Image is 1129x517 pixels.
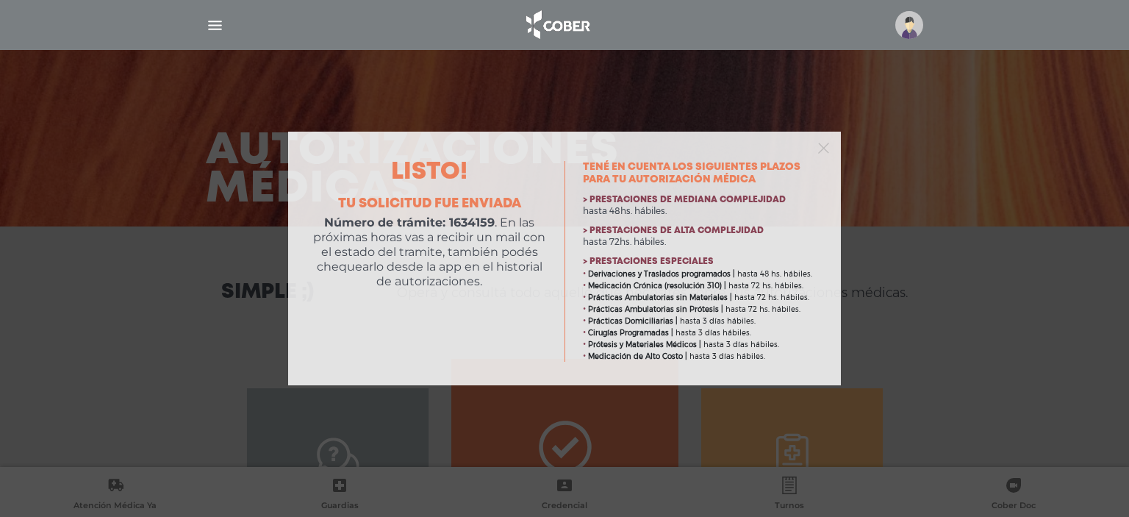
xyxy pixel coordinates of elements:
h2: Listo! [312,161,547,185]
p: hasta 72hs. hábiles. [583,236,817,248]
span: hasta 3 días hábiles. [689,352,765,361]
span: hasta 72 hs. hábiles. [728,281,803,290]
b: Número de trámite: 1634159 [324,215,495,229]
b: Prácticas Ambulatorias sin Materiales | [588,293,732,302]
span: hasta 3 días hábiles. [703,340,779,349]
h4: Tu solicitud fue enviada [312,196,547,213]
b: Medicación Crónica (resolución 310) | [588,281,726,290]
p: . En las próximas horas vas a recibir un mail con el estado del tramite, también podés chequearlo... [312,215,547,289]
span: hasta 72 hs. hábiles. [725,304,800,314]
b: Prácticas Ambulatorias sin Prótesis | [588,304,723,314]
p: hasta 48hs. hábiles. [583,205,817,217]
h4: > Prestaciones de mediana complejidad [583,195,817,205]
b: Cirugías Programadas | [588,328,673,338]
h3: Tené en cuenta los siguientes plazos para tu autorización médica [583,161,817,186]
span: hasta 3 días hábiles. [680,316,756,326]
b: Prótesis y Materiales Médicos | [588,340,701,349]
h4: > Prestaciones de alta complejidad [583,226,817,236]
b: Derivaciones y Traslados programados | [588,269,735,279]
span: hasta 48 hs. hábiles. [737,269,812,279]
span: hasta 72 hs. hábiles. [734,293,809,302]
span: hasta 3 días hábiles. [675,328,751,338]
b: Prácticas Domiciliarias | [588,316,678,326]
b: Medicación de Alto Costo | [588,352,687,361]
h4: > Prestaciones especiales [583,257,817,267]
